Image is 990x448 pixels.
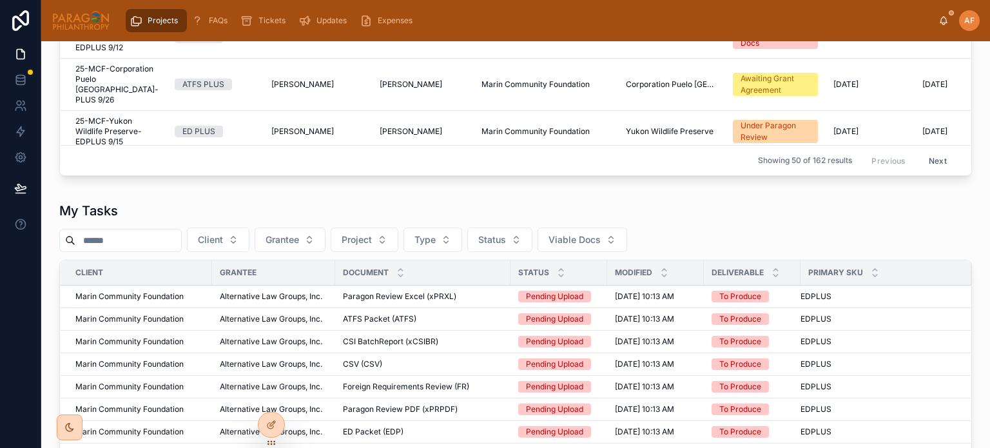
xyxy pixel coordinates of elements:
a: To Produce [712,336,793,347]
div: scrollable content [121,6,938,35]
span: EDPLUS [801,314,831,324]
span: Alternative Law Groups, Inc. [220,404,322,414]
button: Select Button [255,228,325,252]
span: [DATE] [922,126,947,137]
a: Marin Community Foundation [75,359,204,369]
span: Client [75,268,103,278]
a: EDPLUS [801,291,956,302]
span: ATFS Packet (ATFS) [343,314,416,324]
img: App logo [52,10,110,31]
span: Tickets [258,15,286,26]
span: Marin Community Foundation [481,79,590,90]
span: Marin Community Foundation [481,126,590,137]
a: [DATE] 10:13 AM [615,314,696,324]
span: EDPLUS [801,427,831,437]
a: To Produce [712,313,793,325]
span: Marin Community Foundation [75,359,184,369]
a: Pending Upload [518,426,599,438]
a: Pending Upload [518,404,599,415]
a: [DATE] 10:13 AM [615,382,696,392]
a: 25-MCF-Corporation Puelo [GEOGRAPHIC_DATA]-PLUS 9/26 [75,64,159,105]
span: [DATE] 10:13 AM [615,382,674,392]
a: Tickets [237,9,295,32]
span: Foreign Requirements Review (FR) [343,382,469,392]
a: EDPLUS [801,314,956,324]
button: Select Button [331,228,398,252]
a: Corporation Puelo [GEOGRAPHIC_DATA] [626,79,717,90]
a: Foreign Requirements Review (FR) [343,382,503,392]
span: Showing 50 of 162 results [758,155,852,166]
span: ED Packet (EDP) [343,427,403,437]
span: Paragon Review PDF (xPRPDF) [343,404,458,414]
a: ATFS Packet (ATFS) [343,314,503,324]
div: ED PLUS [182,126,215,137]
span: [PERSON_NAME] [380,79,442,90]
span: Yukon Wildlife Preserve [626,126,713,137]
a: [PERSON_NAME] [380,126,466,137]
span: [DATE] [833,79,859,90]
a: Paragon Review PDF (xPRPDF) [343,404,503,414]
span: [DATE] [833,126,859,137]
a: Alternative Law Groups, Inc. [220,382,327,392]
a: To Produce [712,358,793,370]
span: Alternative Law Groups, Inc. [220,314,322,324]
a: Alternative Law Groups, Inc. [220,291,327,302]
span: Viable Docs [548,233,601,246]
a: Alternative Law Groups, Inc. [220,404,327,414]
span: Deliverable [712,268,764,278]
span: Alternative Law Groups, Inc. [220,291,322,302]
span: [PERSON_NAME] [380,126,442,137]
a: CSI BatchReport (xCSIBR) [343,336,503,347]
a: FAQs [187,9,237,32]
span: EDPLUS [801,382,831,392]
button: Select Button [403,228,462,252]
span: Type [414,233,436,246]
div: Awaiting Grant Agreement [741,73,810,96]
span: Marin Community Foundation [75,382,184,392]
a: [DATE] 10:13 AM [615,336,696,347]
a: Marin Community Foundation [481,126,610,137]
span: Projects [148,15,178,26]
a: Pending Upload [518,313,599,325]
div: To Produce [719,358,761,370]
a: Marin Community Foundation [75,291,204,302]
a: EDPLUS [801,404,956,414]
a: ED PLUS [175,126,256,137]
button: Select Button [187,228,249,252]
div: To Produce [719,313,761,325]
span: Alternative Law Groups, Inc. [220,382,322,392]
div: To Produce [719,291,761,302]
span: Grantee [220,268,257,278]
a: Marin Community Foundation [75,314,204,324]
div: Under Paragon Review [741,120,810,143]
a: Updates [295,9,356,32]
span: Primary SKU [808,268,863,278]
span: AF [964,15,975,26]
span: [DATE] 10:13 AM [615,427,674,437]
h1: My Tasks [59,202,118,220]
a: To Produce [712,426,793,438]
a: Marin Community Foundation [75,427,204,437]
div: Pending Upload [526,381,583,393]
span: [DATE] 10:13 AM [615,404,674,414]
a: To Produce [712,291,793,302]
span: Document [343,268,389,278]
a: Yukon Wildlife Preserve [626,126,717,137]
a: EDPLUS [801,336,956,347]
a: [DATE] [833,126,915,137]
span: Marin Community Foundation [75,404,184,414]
button: Next [920,150,956,170]
span: [DATE] 10:13 AM [615,314,674,324]
a: Expenses [356,9,422,32]
span: Status [518,268,549,278]
span: [DATE] 10:13 AM [615,359,674,369]
a: EDPLUS [801,382,956,392]
a: To Produce [712,404,793,415]
span: FAQs [209,15,228,26]
a: Pending Upload [518,336,599,347]
button: Select Button [538,228,627,252]
a: 25-MCF-Yukon Wildlife Preserve-EDPLUS 9/15 [75,116,159,147]
a: Pending Upload [518,358,599,370]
